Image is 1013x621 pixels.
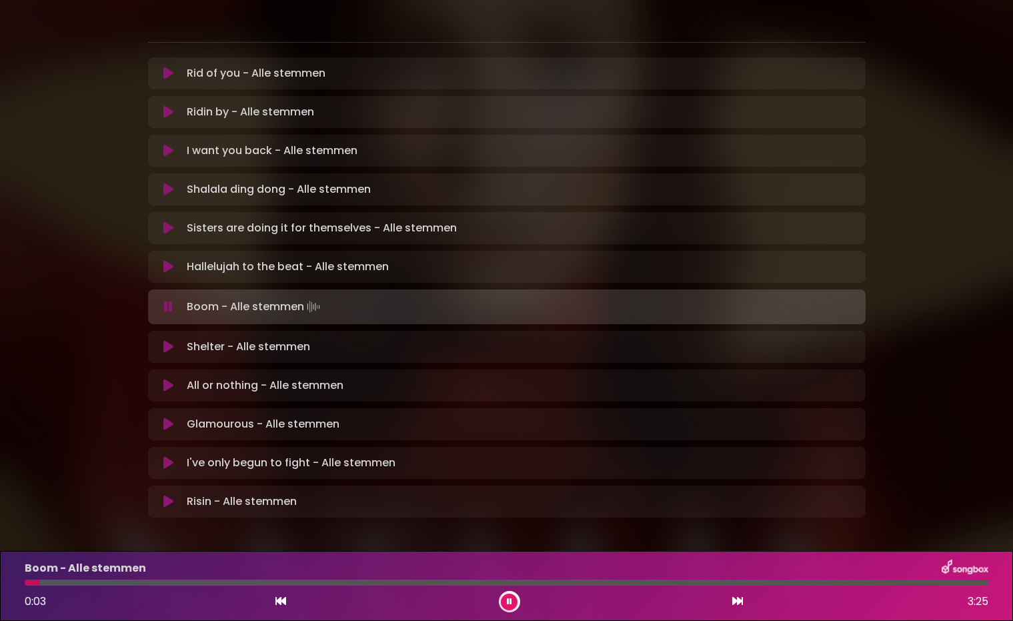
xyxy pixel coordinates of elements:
[187,181,371,197] p: Shalala ding dong - Alle stemmen
[187,259,389,275] p: Hallelujah to the beat - Alle stemmen
[187,143,357,159] p: I want you back - Alle stemmen
[187,416,339,432] p: Glamourous - Alle stemmen
[187,455,395,471] p: I've only begun to fight - Alle stemmen
[942,560,988,577] img: songbox-logo-white.png
[187,65,325,81] p: Rid of you - Alle stemmen
[187,220,457,236] p: Sisters are doing it for themselves - Alle stemmen
[187,378,343,394] p: All or nothing - Alle stemmen
[25,560,146,576] p: Boom - Alle stemmen
[187,494,297,510] p: Risin - Alle stemmen
[187,104,314,120] p: Ridin by - Alle stemmen
[187,339,310,355] p: Shelter - Alle stemmen
[304,297,323,316] img: waveform4.gif
[187,297,323,316] p: Boom - Alle stemmen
